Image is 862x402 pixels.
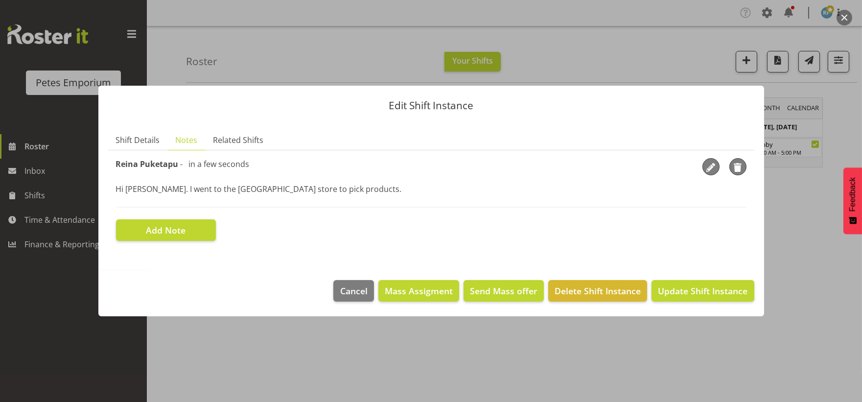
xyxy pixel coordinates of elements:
[333,280,373,302] button: Cancel
[340,284,368,297] span: Cancel
[116,219,216,241] button: Add Note
[464,280,544,302] button: Send Mass offer
[181,159,250,169] span: - in a few seconds
[146,224,186,236] span: Add Note
[658,284,747,297] span: Update Shift Instance
[378,280,459,302] button: Mass Assigment
[555,284,641,297] span: Delete Shift Instance
[176,134,198,146] span: Notes
[116,134,160,146] span: Shift Details
[548,280,647,302] button: Delete Shift Instance
[213,134,264,146] span: Related Shifts
[652,280,754,302] button: Update Shift Instance
[843,167,862,234] button: Feedback - Show survey
[108,100,754,111] p: Edit Shift Instance
[848,177,857,212] span: Feedback
[470,284,537,297] span: Send Mass offer
[385,284,453,297] span: Mass Assigment
[116,183,746,195] p: Hi [PERSON_NAME]. I went to the [GEOGRAPHIC_DATA] store to pick products.
[116,159,179,169] span: Reina Puketapu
